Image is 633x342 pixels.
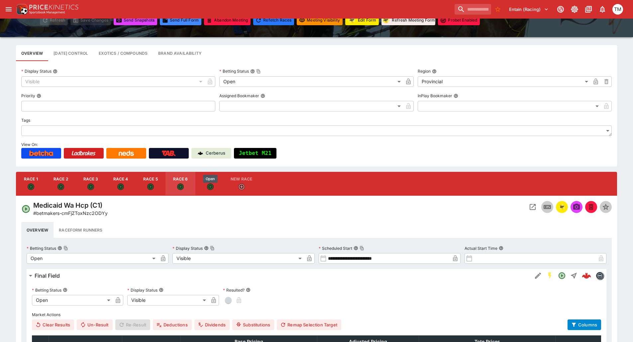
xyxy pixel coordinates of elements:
button: Set all events in meeting to specified visibility [297,15,343,25]
img: Cerberus [198,151,203,156]
button: Open Event [527,201,539,213]
button: Display StatusCopy To Clipboard [204,246,209,250]
button: Update RacingForm for all races in this meeting [345,15,379,25]
label: Market Actions [32,309,601,319]
button: Resulted? [246,288,251,292]
p: Scheduled Start [319,245,352,251]
button: Tristan Matheson [610,2,625,17]
button: Configure brand availability for the meeting [153,45,207,61]
button: Copy To Clipboard [63,246,68,250]
button: Copy To Clipboard [360,246,364,250]
h6: Final Field [35,272,60,279]
span: Mark an event as closed and abandoned. [585,203,597,210]
a: a2359dcb-3d36-4757-b59b-ba7950c98851 [580,269,593,282]
button: Race 1 [16,172,46,196]
button: Send Full Form [160,15,201,25]
div: racingform [381,16,390,25]
span: Send Snapshot [571,201,582,213]
div: Tristan Matheson [612,4,623,15]
button: Base meeting details [16,45,48,61]
div: Visible [172,253,304,264]
button: Edit Detail [532,270,544,282]
button: Straight [568,270,580,282]
svg: Open [207,183,214,190]
div: a2359dcb-3d36-4757-b59b-ba7950c98851 [582,271,591,280]
div: Provincial [418,76,590,87]
button: Substitutions [232,319,274,330]
p: Betting Status [27,245,56,251]
svg: Open [147,183,154,190]
button: Refresh Meeting Form [381,15,435,25]
svg: Open [87,183,94,190]
img: Sportsbook Management [29,11,65,14]
button: Race 2 [46,172,76,196]
div: Open [27,253,158,264]
button: Copy To Clipboard [256,69,261,74]
img: betmakers [596,272,603,279]
button: Connected to PK [555,3,567,15]
svg: Open [177,183,184,190]
p: InPlay Bookmaker [418,93,452,99]
img: PriceKinetics Logo [15,3,28,16]
p: Actual Start Time [465,245,497,251]
button: Race 6 [165,172,195,196]
button: Race 3 [76,172,106,196]
img: TabNZ [162,151,176,156]
p: Cerberus [206,150,225,157]
span: View On: [21,142,38,147]
div: Visible [127,295,208,306]
button: Toggle ProBet for every event in this meeting [438,15,480,25]
button: Overview [21,222,53,238]
svg: Open [57,183,64,190]
a: Cerberus [191,148,231,159]
button: Select Tenant [505,4,553,15]
button: Race 7 [195,172,225,196]
button: Priority [37,94,41,98]
button: Open [556,270,568,282]
h4: Medicaid Wa Hcp (C1) [33,201,108,210]
p: Region [418,68,431,74]
button: Remap Selection Target [277,319,341,330]
svg: Open [117,183,124,190]
button: Betting StatusCopy To Clipboard [250,69,255,74]
button: Configure each race specific details at once [48,45,93,61]
button: No Bookmarks [492,4,503,15]
p: Assigned Bookmaker [219,93,259,99]
p: Display Status [172,245,203,251]
img: Betcha [29,151,53,156]
button: Notifications [596,3,608,15]
div: racingform [347,16,357,25]
button: Betting Status [63,288,67,292]
button: open drawer [3,3,15,15]
button: Assigned Bookmaker [261,94,265,98]
p: Betting Status [219,68,249,74]
div: betmakers [596,272,604,280]
div: Visible [21,76,205,87]
img: racingform.png [558,203,566,211]
button: InPlay Bookmaker [454,94,458,98]
button: Race 5 [136,172,165,196]
button: View and edit meeting dividends and compounds. [93,45,153,61]
div: Open [32,295,113,306]
button: Clear Results [32,319,74,330]
button: racingform [556,201,568,213]
img: Ladbrokes [71,151,96,156]
button: Send Snapshots [114,15,157,25]
p: Tags [21,117,30,123]
img: logo-cerberus--red.svg [582,271,591,280]
button: Display Status [53,69,57,74]
button: Set Featured Event [600,201,612,213]
button: Actual Start Time [499,246,503,250]
div: basic tabs example [21,222,612,238]
button: SGM Enabled [544,270,556,282]
button: Copy To Clipboard [210,246,215,250]
button: Dividends [194,319,230,330]
button: Mark all events in meeting as closed and abandoned. [204,15,251,25]
img: PriceKinetics [29,5,78,10]
button: Scheduled StartCopy To Clipboard [354,246,358,250]
button: Betting StatusCopy To Clipboard [57,246,62,250]
div: Open [203,175,218,183]
button: Region [432,69,437,74]
input: search [455,4,491,15]
button: Un-Result [77,319,112,330]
